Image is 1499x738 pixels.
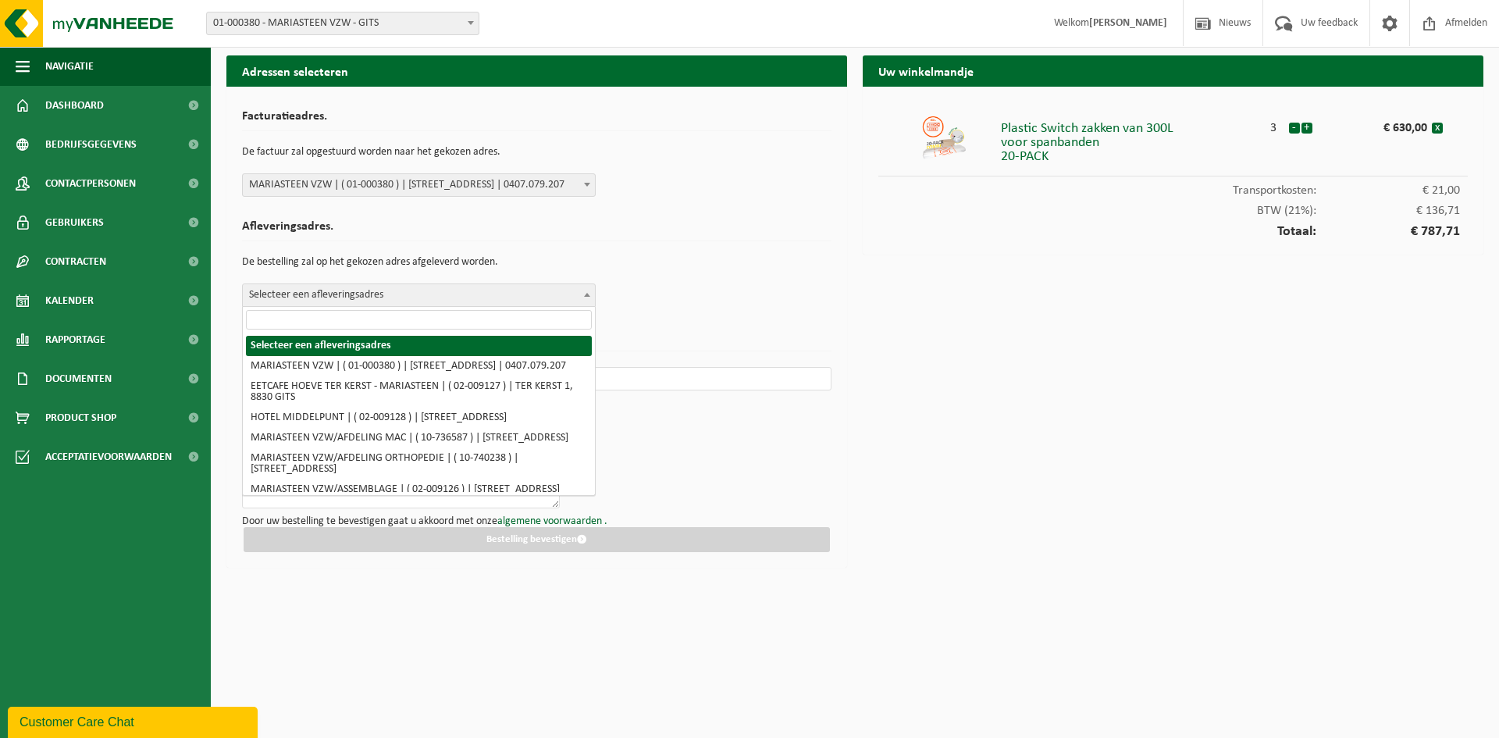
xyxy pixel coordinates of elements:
h2: Uw winkelmandje [863,55,1483,86]
button: + [1301,123,1312,134]
span: Gebruikers [45,203,104,242]
div: Plastic Switch zakken van 300L voor spanbanden 20-PACK [1001,114,1259,164]
span: Bedrijfsgegevens [45,125,137,164]
span: € 787,71 [1316,225,1460,239]
span: Documenten [45,359,112,398]
span: Selecteer een afleveringsadres [243,284,595,306]
li: MARIASTEEN VZW/ASSEMBLAGE | ( 02-009126 ) | [STREET_ADDRESS] [246,480,592,500]
h2: Adressen selecteren [226,55,847,86]
span: Contracten [45,242,106,281]
span: Contactpersonen [45,164,136,203]
span: Dashboard [45,86,104,125]
p: De factuur zal opgestuurd worden naar het gekozen adres. [242,139,831,166]
div: € 630,00 [1345,114,1431,134]
button: - [1289,123,1300,134]
li: HOTEL MIDDELPUNT | ( 02-009128 ) | [STREET_ADDRESS] [246,408,592,428]
a: algemene voorwaarden . [497,515,607,527]
span: Product Shop [45,398,116,437]
span: Rapportage [45,320,105,359]
span: Kalender [45,281,94,320]
div: Transportkosten: [878,176,1468,197]
span: MARIASTEEN VZW | ( 01-000380 ) | KOOLSKAMPSTRAAT 24, 8830 GITS | 0407.079.207 [243,174,595,196]
span: € 136,71 [1316,205,1460,217]
span: 01-000380 - MARIASTEEN VZW - GITS [207,12,479,34]
span: € 21,00 [1316,184,1460,197]
p: Door uw bestelling te bevestigen gaat u akkoord met onze [242,516,831,527]
img: 01-999953 [920,114,967,161]
li: EETCAFE HOEVE TER KERST - MARIASTEEN | ( 02-009127 ) | TER KERST 1, 8830 GITS [246,376,592,408]
div: Totaal: [878,217,1468,239]
span: MARIASTEEN VZW | ( 01-000380 ) | KOOLSKAMPSTRAAT 24, 8830 GITS | 0407.079.207 [242,173,596,197]
p: De bestelling zal op het gekozen adres afgeleverd worden. [242,249,831,276]
button: Bestelling bevestigen [244,527,830,552]
li: MARIASTEEN VZW | ( 01-000380 ) | [STREET_ADDRESS] | 0407.079.207 [246,356,592,376]
iframe: chat widget [8,704,261,738]
h2: Afleveringsadres. [242,220,831,241]
li: MARIASTEEN VZW/AFDELING MAC | ( 10-736587 ) | [STREET_ADDRESS] [246,428,592,448]
div: BTW (21%): [878,197,1468,217]
li: Selecteer een afleveringsadres [246,336,592,356]
span: Navigatie [45,47,94,86]
span: Acceptatievoorwaarden [45,437,172,476]
span: 01-000380 - MARIASTEEN VZW - GITS [206,12,479,35]
span: Selecteer een afleveringsadres [242,283,596,307]
h2: Facturatieadres. [242,110,831,131]
button: x [1432,123,1443,134]
strong: [PERSON_NAME] [1089,17,1167,29]
div: 3 [1259,114,1288,134]
li: MARIASTEEN VZW/AFDELING ORTHOPEDIE | ( 10-740238 ) | [STREET_ADDRESS] [246,448,592,480]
